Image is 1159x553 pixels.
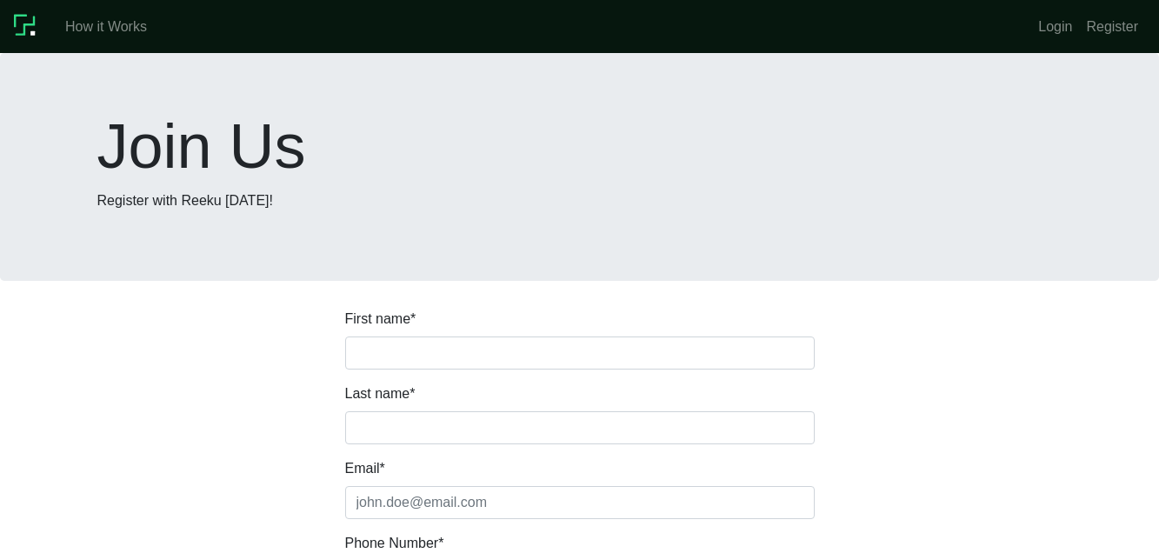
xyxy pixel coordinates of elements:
label: Last name [345,383,416,404]
a: Login [1031,10,1079,44]
label: First name [345,309,416,330]
a: How it Works [58,10,154,44]
h1: Join Us [97,109,1062,183]
input: john.doe@email.com [345,486,815,519]
p: Register with Reeku [DATE]! [97,190,1062,211]
img: Reeku [14,11,44,42]
a: Register [1079,10,1145,44]
label: Email [345,458,385,479]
